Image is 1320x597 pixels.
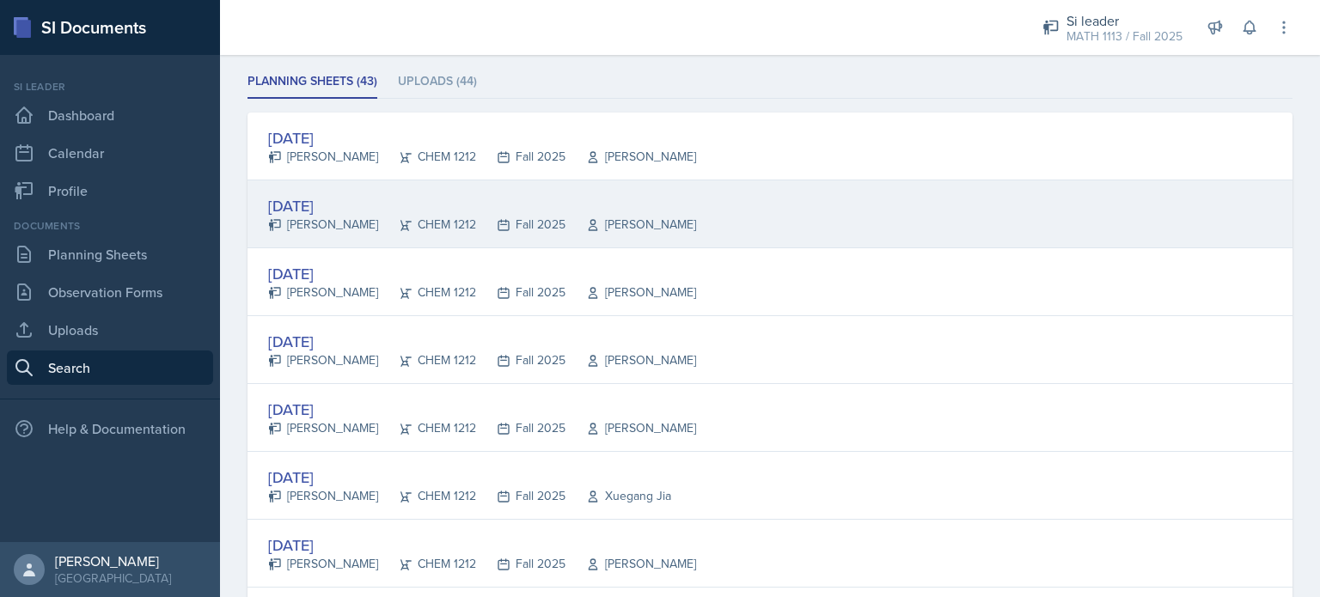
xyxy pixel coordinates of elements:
div: Xuegang Jia [565,487,671,505]
div: [PERSON_NAME] [565,419,696,437]
div: [PERSON_NAME] [268,487,378,505]
li: Uploads (44) [398,65,477,99]
div: Fall 2025 [476,555,565,573]
div: CHEM 1212 [378,487,476,505]
div: [DATE] [268,466,671,489]
div: [PERSON_NAME] [268,148,378,166]
a: Dashboard [7,98,213,132]
a: Search [7,350,213,385]
div: [GEOGRAPHIC_DATA] [55,570,171,587]
a: Uploads [7,313,213,347]
div: [DATE] [268,533,696,557]
a: Profile [7,174,213,208]
a: Planning Sheets [7,237,213,271]
div: Fall 2025 [476,216,565,234]
div: CHEM 1212 [378,555,476,573]
div: CHEM 1212 [378,148,476,166]
div: CHEM 1212 [378,283,476,302]
div: Fall 2025 [476,283,565,302]
div: [PERSON_NAME] [268,216,378,234]
div: [DATE] [268,398,696,421]
div: Fall 2025 [476,148,565,166]
div: [PERSON_NAME] [55,552,171,570]
div: Si leader [7,79,213,94]
div: [PERSON_NAME] [565,216,696,234]
div: [PERSON_NAME] [268,283,378,302]
div: [PERSON_NAME] [268,419,378,437]
div: CHEM 1212 [378,216,476,234]
div: Documents [7,218,213,234]
div: Si leader [1066,10,1182,31]
div: Help & Documentation [7,411,213,446]
div: Fall 2025 [476,351,565,369]
div: [DATE] [268,194,696,217]
div: [DATE] [268,330,696,353]
div: MATH 1113 / Fall 2025 [1066,27,1182,46]
li: Planning Sheets (43) [247,65,377,99]
div: [PERSON_NAME] [268,555,378,573]
div: [PERSON_NAME] [565,148,696,166]
div: [PERSON_NAME] [268,351,378,369]
div: CHEM 1212 [378,419,476,437]
div: Fall 2025 [476,419,565,437]
div: [PERSON_NAME] [565,555,696,573]
div: [PERSON_NAME] [565,283,696,302]
div: [DATE] [268,126,696,149]
a: Calendar [7,136,213,170]
div: CHEM 1212 [378,351,476,369]
div: [DATE] [268,262,696,285]
a: Observation Forms [7,275,213,309]
div: [PERSON_NAME] [565,351,696,369]
div: Fall 2025 [476,487,565,505]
